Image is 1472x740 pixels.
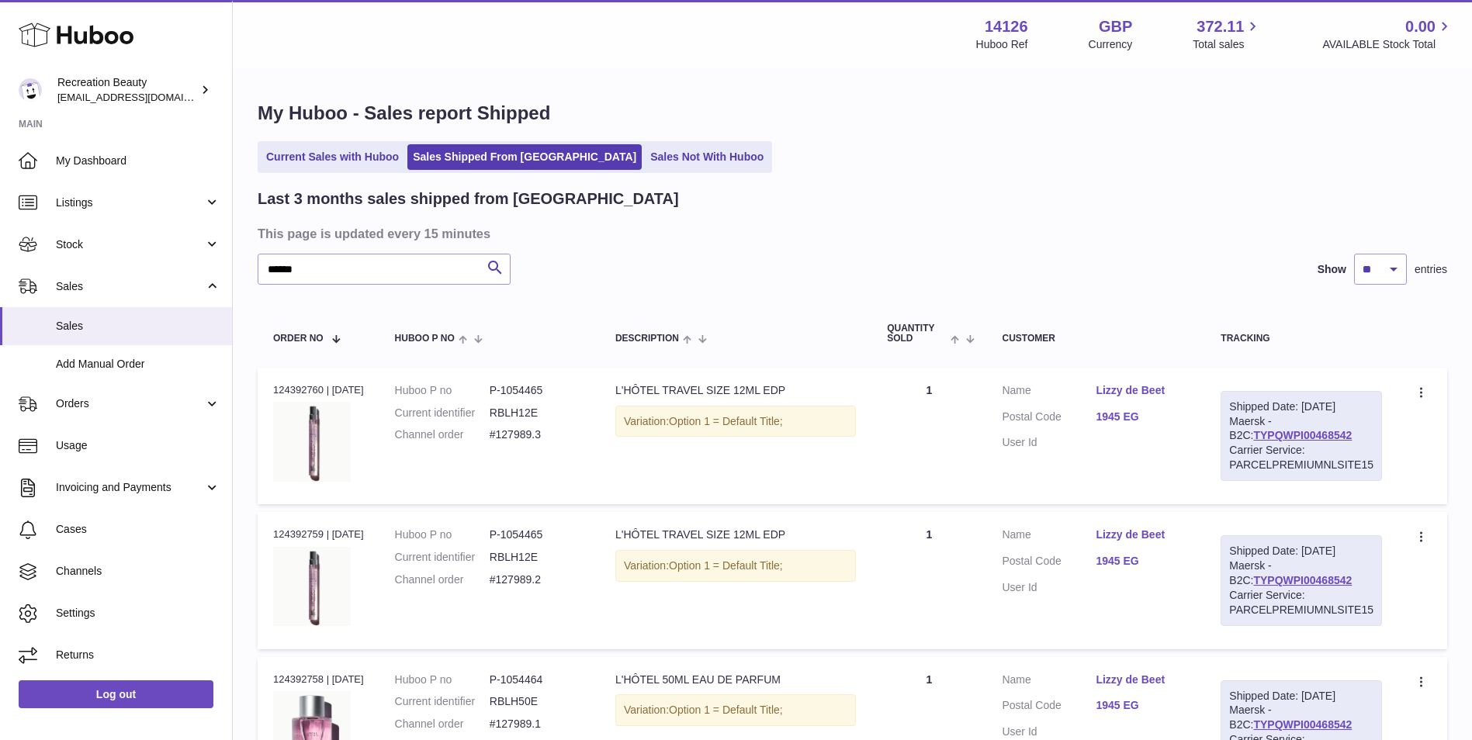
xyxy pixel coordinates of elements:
dt: User Id [1002,435,1096,450]
div: Shipped Date: [DATE] [1229,544,1373,558]
dd: RBLH50E [490,694,584,709]
dd: P-1054465 [490,527,584,542]
a: 1945 EG [1096,410,1190,424]
dd: RBLH12E [490,406,584,420]
strong: 14126 [985,16,1028,37]
span: Listings [56,195,204,210]
dt: Name [1002,383,1096,402]
div: Recreation Beauty [57,75,197,105]
span: Orders [56,396,204,411]
span: Option 1 = Default Title; [669,415,783,427]
span: Sales [56,319,220,334]
span: Option 1 = Default Title; [669,704,783,716]
span: AVAILABLE Stock Total [1322,37,1453,52]
a: Sales Not With Huboo [645,144,769,170]
dd: #127989.2 [490,572,584,587]
dd: P-1054464 [490,673,584,687]
span: Cases [56,522,220,537]
span: Channels [56,564,220,579]
td: 1 [871,368,986,504]
span: Description [615,334,679,344]
strong: GBP [1099,16,1132,37]
a: TYPQWPI00468542 [1253,574,1352,586]
div: Variation: [615,406,856,437]
a: 0.00 AVAILABLE Stock Total [1322,16,1453,52]
div: L'HÔTEL TRAVEL SIZE 12ML EDP [615,383,856,398]
div: 124392758 | [DATE] [273,673,364,686]
div: L'HÔTEL TRAVEL SIZE 12ML EDP [615,527,856,542]
a: 372.11 Total sales [1193,16,1262,52]
h1: My Huboo - Sales report Shipped [258,101,1447,126]
dt: Channel order [395,427,490,442]
a: 1945 EG [1096,554,1190,569]
div: Variation: [615,550,856,582]
a: Sales Shipped From [GEOGRAPHIC_DATA] [407,144,642,170]
span: Order No [273,334,324,344]
span: Returns [56,648,220,662]
img: L_Hotel12mlEDP.jpg [273,402,351,482]
dd: #127989.1 [490,717,584,731]
dt: Channel order [395,717,490,731]
span: Huboo P no [395,334,455,344]
h2: Last 3 months sales shipped from [GEOGRAPHIC_DATA] [258,188,679,209]
span: Usage [56,438,220,453]
div: Carrier Service: PARCELPREMIUMNLSITE15 [1229,588,1373,617]
span: Stock [56,237,204,252]
span: [EMAIL_ADDRESS][DOMAIN_NAME] [57,91,228,103]
dt: Huboo P no [395,673,490,687]
span: 372.11 [1197,16,1244,37]
a: TYPQWPI00468542 [1253,429,1352,441]
dt: Name [1002,673,1096,691]
div: Customer [1002,334,1190,344]
span: Settings [56,606,220,621]
a: Log out [19,680,213,708]
td: 1 [871,512,986,648]
a: 1945 EG [1096,698,1190,713]
dt: Postal Code [1002,554,1096,572]
a: Current Sales with Huboo [261,144,404,170]
dt: User Id [1002,724,1096,739]
a: TYPQWPI00468542 [1253,718,1352,731]
div: Maersk - B2C: [1221,391,1382,481]
span: Invoicing and Payments [56,480,204,495]
dt: User Id [1002,580,1096,595]
h3: This page is updated every 15 minutes [258,225,1443,242]
dt: Huboo P no [395,527,490,542]
span: Add Manual Order [56,357,220,372]
span: Total sales [1193,37,1262,52]
div: Shipped Date: [DATE] [1229,689,1373,704]
div: Shipped Date: [DATE] [1229,399,1373,414]
div: 124392759 | [DATE] [273,527,364,541]
dt: Channel order [395,572,490,587]
div: Variation: [615,694,856,726]
dd: #127989.3 [490,427,584,442]
img: L_Hotel12mlEDP.jpg [273,547,351,627]
div: Maersk - B2C: [1221,535,1382,625]
div: Tracking [1221,334,1382,344]
dt: Postal Code [1002,410,1096,428]
a: Lizzy de Beet [1096,383,1190,398]
div: 124392760 | [DATE] [273,383,364,397]
a: Lizzy de Beet [1096,527,1190,542]
div: L'HÔTEL 50ML EAU DE PARFUM [615,673,856,687]
img: customercare@recreationbeauty.com [19,78,42,102]
dt: Current identifier [395,406,490,420]
a: Lizzy de Beet [1096,673,1190,687]
span: Option 1 = Default Title; [669,559,783,572]
dd: P-1054465 [490,383,584,398]
dt: Huboo P no [395,383,490,398]
span: entries [1415,262,1447,277]
span: My Dashboard [56,154,220,168]
div: Carrier Service: PARCELPREMIUMNLSITE15 [1229,443,1373,472]
div: Currency [1089,37,1133,52]
label: Show [1318,262,1346,277]
dt: Postal Code [1002,698,1096,717]
dt: Name [1002,527,1096,546]
dd: RBLH12E [490,550,584,565]
span: 0.00 [1405,16,1436,37]
div: Huboo Ref [976,37,1028,52]
dt: Current identifier [395,550,490,565]
dt: Current identifier [395,694,490,709]
span: Sales [56,279,204,294]
span: Quantity Sold [887,323,947,344]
